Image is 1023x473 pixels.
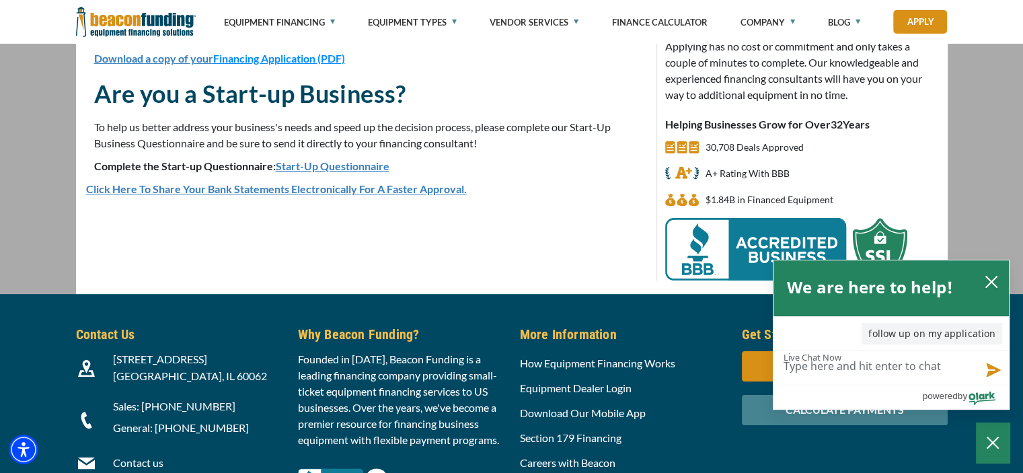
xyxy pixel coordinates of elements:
label: Live Chat Now [784,352,841,362]
img: Beacon Funding Phone [78,412,95,429]
p: Helping Businesses Grow for Over Years [665,116,938,133]
img: BBB Acredited Business and SSL Protection [665,218,907,281]
p: Founded in [DATE], Beacon Funding is a leading financing company providing small-ticket equipment... [298,351,504,448]
img: Beacon Funding Email Contact Icon [78,455,95,472]
p: General: [PHONE_NUMBER] [113,420,282,436]
h5: Get Started [742,324,948,344]
span: [STREET_ADDRESS] [GEOGRAPHIC_DATA], IL 60062 [113,353,267,382]
a: Careers with Beacon [520,456,615,469]
a: Equipment Dealer Login [520,381,632,394]
a: Download Our Mobile App [520,406,646,419]
div: Accessibility Menu [9,435,38,464]
button: Send message [975,355,1009,386]
a: Download a copy of yourFinancing Application (PDF) [94,52,345,65]
a: Apply [893,10,947,34]
div: olark chatbox [773,260,1010,410]
img: Beacon Funding location [78,360,95,377]
a: Powered by Olark [922,386,1009,409]
div: chat [773,316,1009,350]
p: follow up on my application [862,323,1002,344]
a: Contact us [113,456,163,469]
span: powered [922,388,957,404]
a: CALCULATE PAYMENTS [742,403,948,416]
div: APPLY NOW [742,351,948,381]
p: $1,836,212,621 in Financed Equipment [706,192,833,208]
p: Sales: [PHONE_NUMBER] [113,398,282,414]
div: CALCULATE PAYMENTS [742,395,948,425]
span: Financing Application (PDF) [213,52,345,65]
h2: Are you a Start-up Business? [94,78,640,109]
p: 30,708 Deals Approved [706,139,804,155]
a: APPLY NOW [742,359,948,372]
span: by [958,388,967,404]
button: close chatbox [981,272,1002,291]
h5: Why Beacon Funding? [298,324,504,344]
h2: We are here to help! [787,274,953,301]
a: Start-Up Questionnaire [276,159,389,172]
a: Section 179 Financing [520,431,621,444]
h5: More Information [520,324,726,344]
button: Close Chatbox [976,423,1010,463]
p: Applying has no cost or commitment and only takes a couple of minutes to complete. Our knowledgea... [665,38,938,103]
p: To help us better address your business's needs and speed up the decision process, please complet... [94,119,640,151]
p: Complete the Start-up Questionnaire: [94,158,640,174]
a: How Equipment Financing Works [520,357,675,369]
p: A+ Rating With BBB [706,166,790,182]
a: Click Here To Share Your Bank Statements Electronically For A Faster Approval. [86,182,467,195]
span: 32 [831,118,843,131]
h5: Contact Us [76,324,282,344]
